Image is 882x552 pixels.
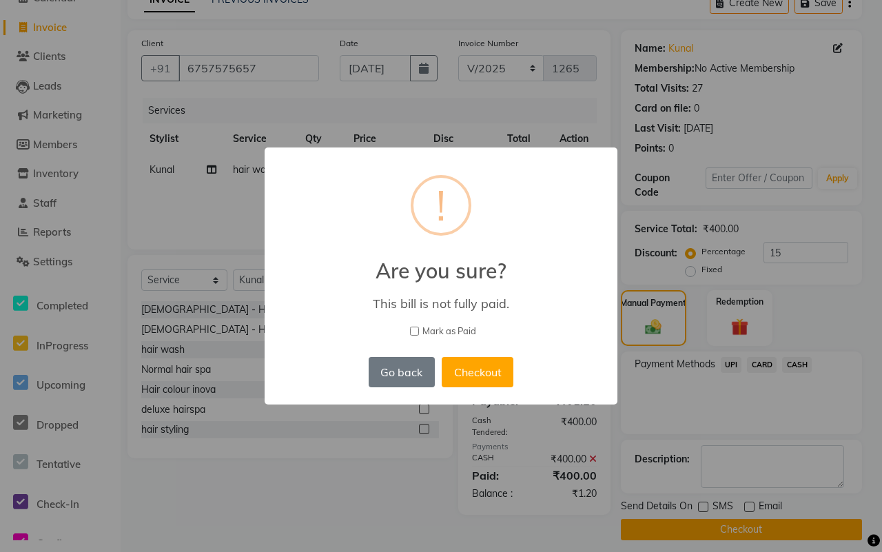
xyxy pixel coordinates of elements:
[265,242,617,283] h2: Are you sure?
[285,296,597,311] div: This bill is not fully paid.
[369,357,435,387] button: Go back
[422,325,476,338] span: Mark as Paid
[436,178,446,233] div: !
[442,357,513,387] button: Checkout
[410,327,419,336] input: Mark as Paid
